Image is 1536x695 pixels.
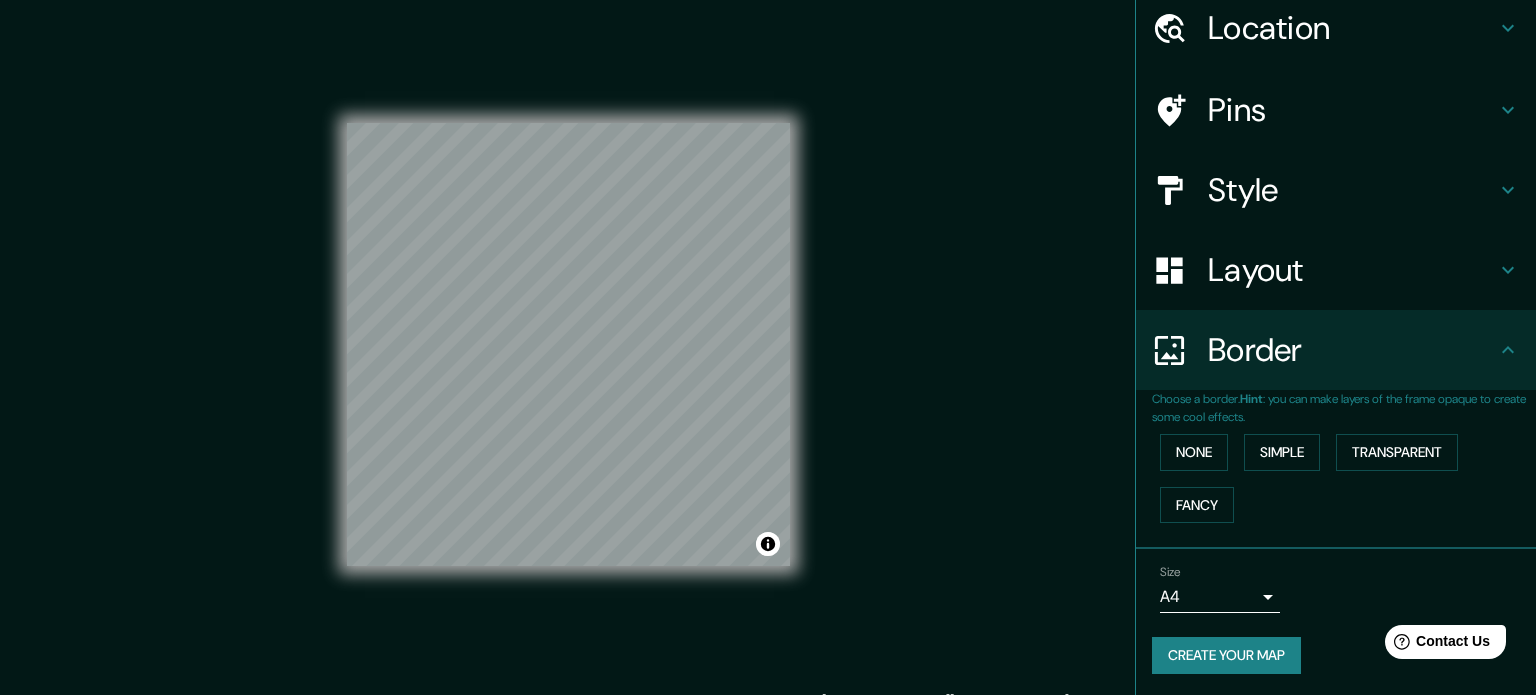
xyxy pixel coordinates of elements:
h4: Layout [1208,250,1496,290]
button: Fancy [1160,487,1234,524]
button: None [1160,434,1228,471]
div: Pins [1136,70,1536,150]
button: Transparent [1336,434,1458,471]
div: Style [1136,150,1536,230]
canvas: Map [347,123,790,566]
h4: Pins [1208,90,1496,130]
h4: Style [1208,170,1496,210]
h4: Border [1208,330,1496,370]
b: Hint [1240,391,1263,407]
button: Simple [1244,434,1320,471]
label: Size [1160,564,1181,581]
div: Layout [1136,230,1536,310]
iframe: Help widget launcher [1358,617,1514,673]
p: Choose a border. : you can make layers of the frame opaque to create some cool effects. [1152,390,1536,426]
button: Toggle attribution [756,532,780,556]
h4: Location [1208,8,1496,48]
div: Border [1136,310,1536,390]
div: A4 [1160,581,1280,613]
button: Create your map [1152,637,1301,674]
